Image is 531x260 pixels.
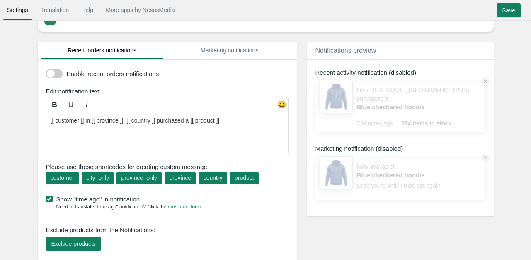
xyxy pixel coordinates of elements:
img: 80x80_sample.jpg [320,156,353,189]
div: Need to translate "time ago" notification? Click the [46,204,201,211]
b: B [52,101,57,109]
div: 😀 [276,100,288,112]
div: province [169,174,191,182]
a: translation form [167,204,201,210]
u: U [68,101,73,109]
div: customer [51,174,75,182]
div: province_only [121,174,157,182]
input: Save [497,3,521,17]
div: city_only [87,174,109,182]
a: More apps by NexusMedia [102,2,179,17]
span: 234 items in stock [401,119,451,128]
img: 80x80_sample.jpg [320,80,353,113]
a: Settings [3,2,32,17]
span: Notifications preview [315,47,376,54]
span: Exclude products from the Notifications: [46,226,155,234]
span: 7 Minutes ago [357,119,402,128]
a: Translation [36,2,73,17]
a: Help [77,2,97,17]
div: Edit notification text [40,87,299,96]
span: Please use these shortcodes for creating custom message [46,162,289,171]
a: Marketing notifications [168,42,291,59]
button: Exclude products [46,237,101,251]
i: I [86,101,88,109]
span: Exclude products [51,240,96,247]
div: Lily in [US_STATE], [GEOGRAPHIC_DATA] purchased a [357,86,481,119]
div: country [204,174,223,182]
label: Enable recent orders notifications [67,69,286,78]
label: Show "time ago" in notification [46,195,293,204]
textarea: [[ customer ]] in [[ province ]], [[ country ]] purchased a [[ product ]] [46,112,289,153]
a: Blue checkered hoodie [357,103,444,111]
div: Now available! Grab yours until it runs out again [357,162,444,196]
a: Recent orders notifications [41,42,164,59]
a: Blue checkered hoodie [357,171,444,179]
div: product [235,174,254,182]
